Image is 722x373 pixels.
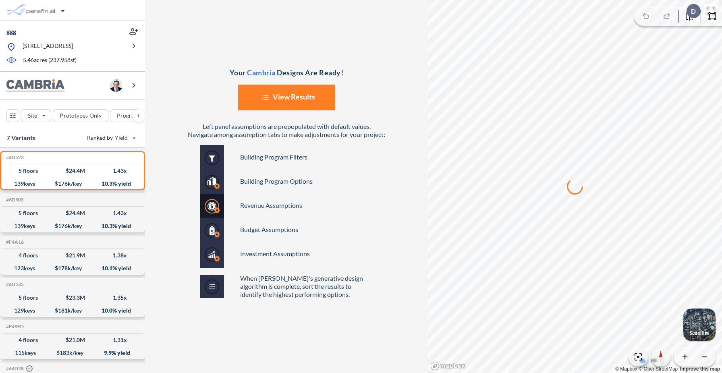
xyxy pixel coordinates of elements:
[430,361,466,371] a: Mapbox homepage
[6,133,36,143] p: 7 Variants
[200,145,224,268] img: button Panel for Help
[683,309,716,341] img: Switcher Image
[247,68,276,77] span: Cambria
[649,356,659,365] button: Site Plan
[23,56,77,65] p: 5.46 acres ( 237,958 sf)
[680,366,720,372] a: Improve this map
[691,8,696,15] p: D
[4,324,24,329] h5: Click to copy the code
[6,79,64,92] img: BrandImage
[53,109,108,122] button: Prototypes Only
[4,365,33,373] h5: Click to copy the code
[28,112,37,120] p: Site
[81,131,141,144] button: Ranked by Yield
[21,109,51,122] button: Site
[240,145,373,169] li: Building Program Filters
[117,112,139,120] p: Program
[115,134,128,142] span: Yield
[110,109,154,122] button: Program
[200,275,224,298] img: button for Help
[145,68,428,77] p: Your Designs Are Ready!
[186,122,387,139] p: Left panel assumptions are prepopulated with default values. Navigate among assumption tabs to ma...
[240,242,373,266] li: Investment Assumptions
[240,218,373,242] li: Budget Assumptions
[4,197,24,203] h5: Click to copy the code
[683,309,716,341] button: Switcher ImageSatellite
[639,366,678,372] a: OpenStreetMap
[4,282,24,287] h5: Click to copy the code
[6,27,16,36] p: ggg
[224,274,373,298] p: When [PERSON_NAME]'s generative design algorithm is complete, sort the results to identify the hi...
[240,169,373,193] li: Building Program Options
[690,330,709,336] p: Satellite
[4,239,24,245] h5: Click to copy the code
[23,42,73,52] p: [STREET_ADDRESS]
[60,112,102,120] p: Prototypes Only
[238,85,335,110] button: View Results
[615,366,637,372] a: Mapbox
[240,193,373,218] li: Revenue Assumptions
[4,155,24,160] h5: Click to copy the code
[110,79,122,92] img: user logo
